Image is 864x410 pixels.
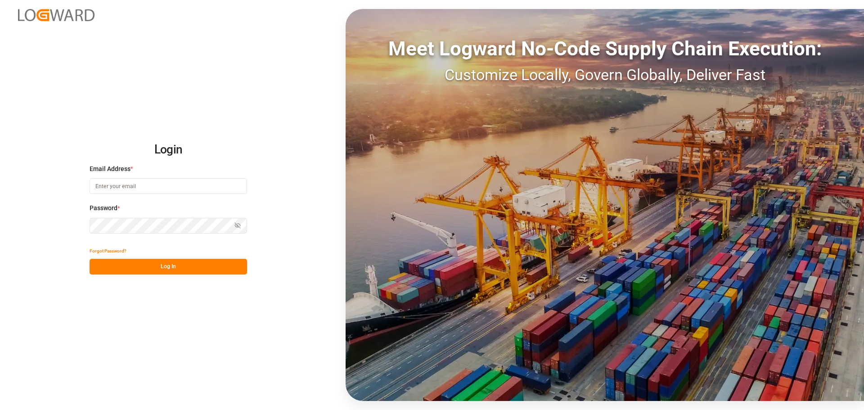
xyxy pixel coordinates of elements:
[90,203,117,213] span: Password
[90,178,247,194] input: Enter your email
[346,63,864,86] div: Customize Locally, Govern Globally, Deliver Fast
[90,259,247,275] button: Log In
[18,9,94,21] img: Logward_new_orange.png
[346,34,864,63] div: Meet Logward No-Code Supply Chain Execution:
[90,135,247,164] h2: Login
[90,243,126,259] button: Forgot Password?
[90,164,130,174] span: Email Address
